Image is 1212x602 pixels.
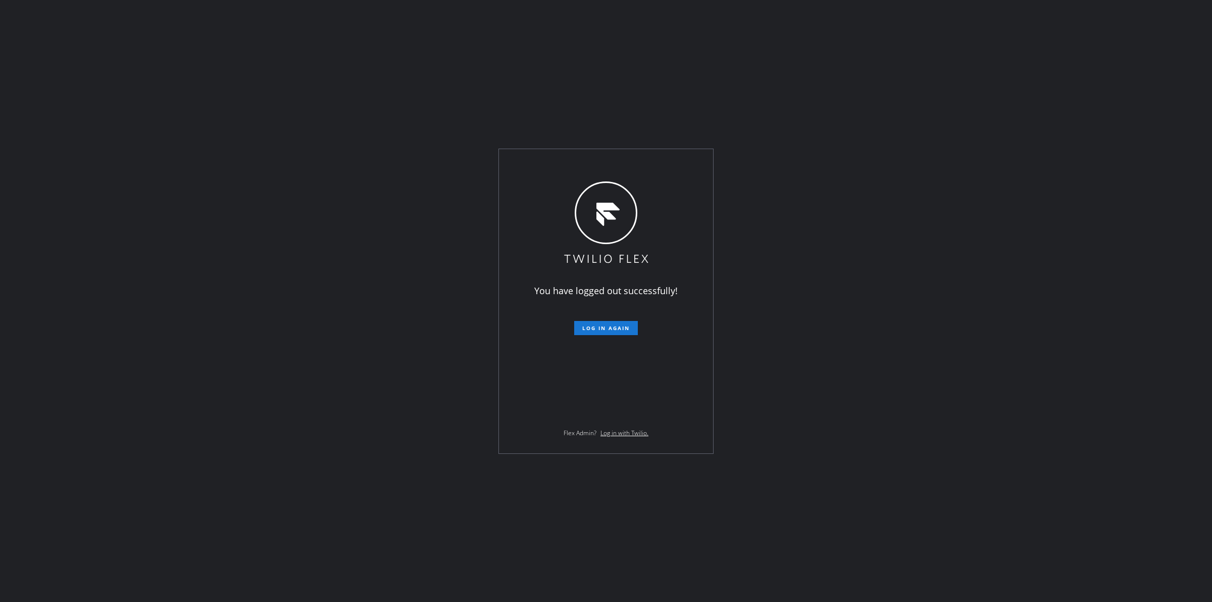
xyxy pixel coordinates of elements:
span: Log in again [582,325,630,332]
a: Log in with Twilio. [600,429,648,437]
span: Flex Admin? [564,429,596,437]
button: Log in again [574,321,638,335]
span: You have logged out successfully! [534,285,678,297]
